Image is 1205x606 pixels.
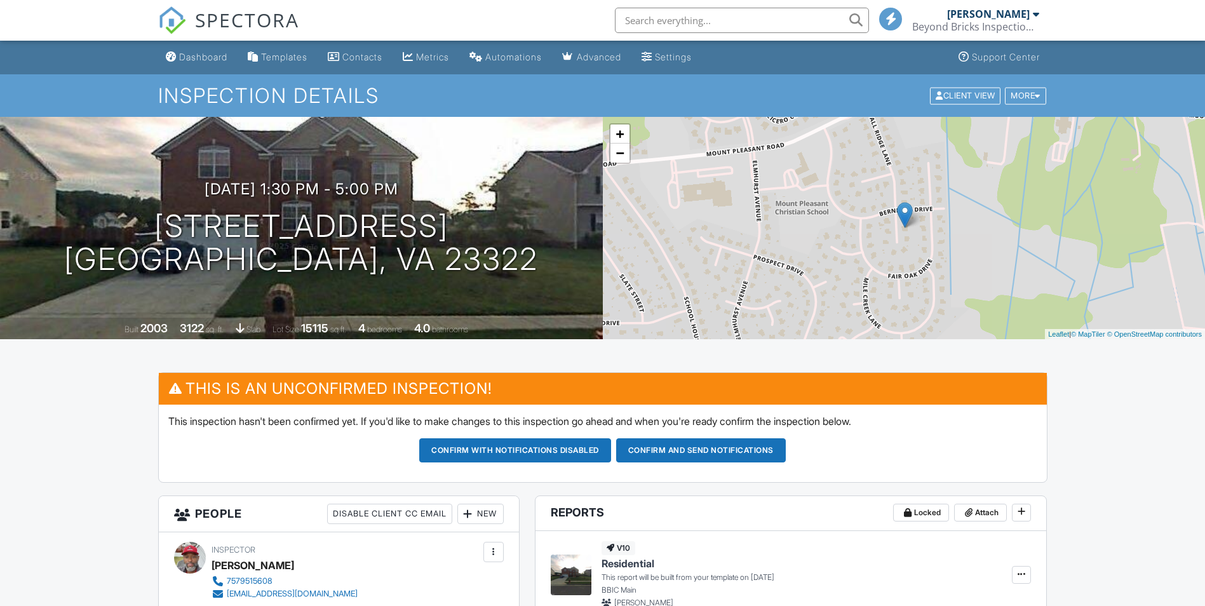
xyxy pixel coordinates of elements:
[206,325,224,334] span: sq. ft.
[636,46,697,69] a: Settings
[416,51,449,62] div: Metrics
[330,325,346,334] span: sq.ft.
[557,46,626,69] a: Advanced
[947,8,1030,20] div: [PERSON_NAME]
[158,6,186,34] img: The Best Home Inspection Software - Spectora
[953,46,1045,69] a: Support Center
[655,51,692,62] div: Settings
[180,321,204,335] div: 3122
[227,576,273,586] div: 7579515608
[610,144,629,163] a: Zoom out
[273,325,299,334] span: Lot Size
[301,321,328,335] div: 15115
[577,51,621,62] div: Advanced
[212,545,255,555] span: Inspector
[485,51,542,62] div: Automations
[140,321,168,335] div: 2003
[212,556,294,575] div: [PERSON_NAME]
[1048,330,1069,338] a: Leaflet
[419,438,611,462] button: Confirm with notifications disabled
[243,46,313,69] a: Templates
[159,496,519,532] h3: People
[125,325,138,334] span: Built
[929,90,1004,100] a: Client View
[323,46,387,69] a: Contacts
[327,504,452,524] div: Disable Client CC Email
[246,325,260,334] span: slab
[912,20,1039,33] div: Beyond Bricks Inspection Company
[159,373,1047,404] h3: This is an Unconfirmed Inspection!
[358,321,365,335] div: 4
[972,51,1040,62] div: Support Center
[205,180,398,198] h3: [DATE] 1:30 pm - 5:00 pm
[342,51,382,62] div: Contacts
[367,325,402,334] span: bedrooms
[457,504,504,524] div: New
[464,46,547,69] a: Automations (Basic)
[195,6,299,33] span: SPECTORA
[432,325,468,334] span: bathrooms
[212,588,358,600] a: [EMAIL_ADDRESS][DOMAIN_NAME]
[1071,330,1105,338] a: © MapTiler
[398,46,454,69] a: Metrics
[158,17,299,44] a: SPECTORA
[179,51,227,62] div: Dashboard
[1045,329,1205,340] div: |
[261,51,307,62] div: Templates
[168,414,1037,428] p: This inspection hasn't been confirmed yet. If you'd like to make changes to this inspection go ah...
[1107,330,1202,338] a: © OpenStreetMap contributors
[616,438,786,462] button: Confirm and send notifications
[610,125,629,144] a: Zoom in
[930,87,1000,104] div: Client View
[64,210,538,277] h1: [STREET_ADDRESS] [GEOGRAPHIC_DATA], VA 23322
[158,84,1047,107] h1: Inspection Details
[212,575,358,588] a: 7579515608
[414,321,430,335] div: 4.0
[615,8,869,33] input: Search everything...
[227,589,358,599] div: [EMAIL_ADDRESS][DOMAIN_NAME]
[161,46,232,69] a: Dashboard
[1005,87,1046,104] div: More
